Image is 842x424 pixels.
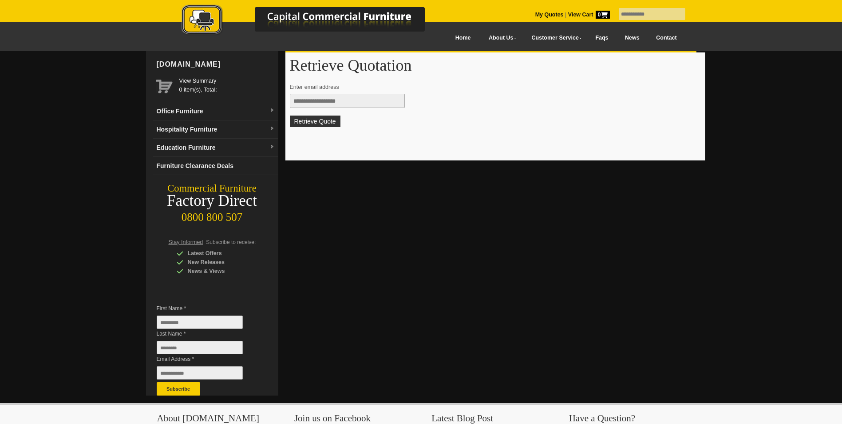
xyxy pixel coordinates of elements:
[535,12,564,18] a: My Quotes
[269,144,275,150] img: dropdown
[157,366,243,380] input: Email Address *
[179,76,275,93] span: 0 item(s), Total:
[617,28,648,48] a: News
[153,102,278,120] a: Office Furnituredropdown
[157,4,468,40] a: Capital Commercial Furniture Logo
[177,258,261,267] div: New Releases
[522,28,587,48] a: Customer Service
[146,207,278,224] div: 0800 800 507
[177,267,261,276] div: News & Views
[568,12,610,18] strong: View Cart
[153,157,278,175] a: Furniture Clearance Deals
[269,108,275,113] img: dropdown
[153,120,278,139] a: Hospitality Furnituredropdown
[146,182,278,195] div: Commercial Furniture
[157,341,243,354] input: Last Name *
[290,83,692,92] p: Enter email address
[479,28,522,48] a: About Us
[157,329,256,338] span: Last Name *
[566,12,609,18] a: View Cart0
[290,57,701,74] h1: Retrieve Quotation
[290,116,340,127] button: Retrieve Quote
[153,51,278,78] div: [DOMAIN_NAME]
[157,304,256,313] span: First Name *
[146,195,278,207] div: Factory Direct
[157,382,200,396] button: Subscribe
[169,239,203,245] span: Stay Informed
[179,76,275,85] a: View Summary
[206,239,256,245] span: Subscribe to receive:
[157,316,243,329] input: First Name *
[177,249,261,258] div: Latest Offers
[153,139,278,157] a: Education Furnituredropdown
[269,126,275,132] img: dropdown
[157,355,256,364] span: Email Address *
[587,28,617,48] a: Faqs
[596,11,610,19] span: 0
[157,4,468,37] img: Capital Commercial Furniture Logo
[648,28,685,48] a: Contact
